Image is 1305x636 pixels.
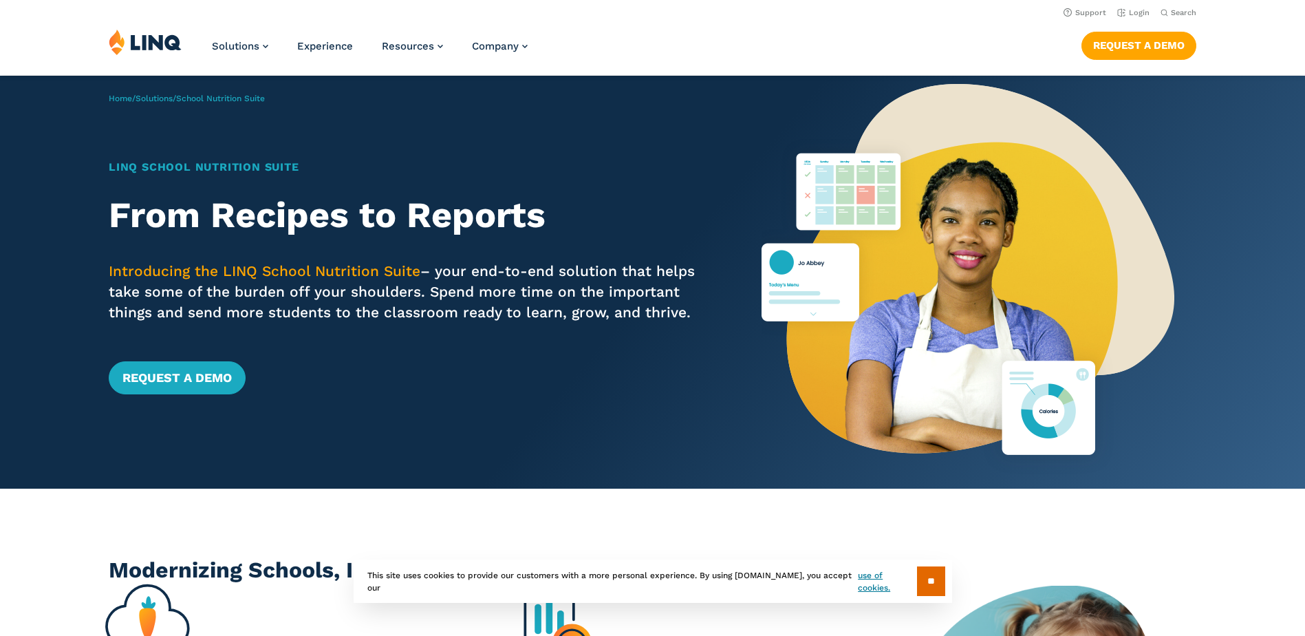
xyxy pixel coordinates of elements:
[1117,8,1150,17] a: Login
[382,40,443,52] a: Resources
[762,76,1174,489] img: Nutrition Suite Launch
[1161,8,1196,18] button: Open Search Bar
[354,560,952,603] div: This site uses cookies to provide our customers with a more personal experience. By using [DOMAIN...
[212,40,268,52] a: Solutions
[109,29,182,55] img: LINQ | K‑12 Software
[472,40,528,52] a: Company
[382,40,434,52] span: Resources
[1081,29,1196,59] nav: Button Navigation
[472,40,519,52] span: Company
[1081,32,1196,59] a: Request a Demo
[212,40,259,52] span: Solutions
[297,40,353,52] a: Experience
[109,195,708,236] h2: From Recipes to Reports
[136,94,173,103] a: Solutions
[109,261,708,323] p: – your end-to-end solution that helps take some of the burden off your shoulders. Spend more time...
[176,94,265,103] span: School Nutrition Suite
[1064,8,1106,17] a: Support
[212,29,528,74] nav: Primary Navigation
[109,555,1196,586] h2: Modernizing Schools, Inspiring Success
[1171,8,1196,17] span: Search
[109,94,132,103] a: Home
[858,569,916,594] a: use of cookies.
[109,262,420,279] span: Introducing the LINQ School Nutrition Suite
[109,361,246,394] a: Request a Demo
[109,94,265,103] span: / /
[109,159,708,176] h1: LINQ School Nutrition Suite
